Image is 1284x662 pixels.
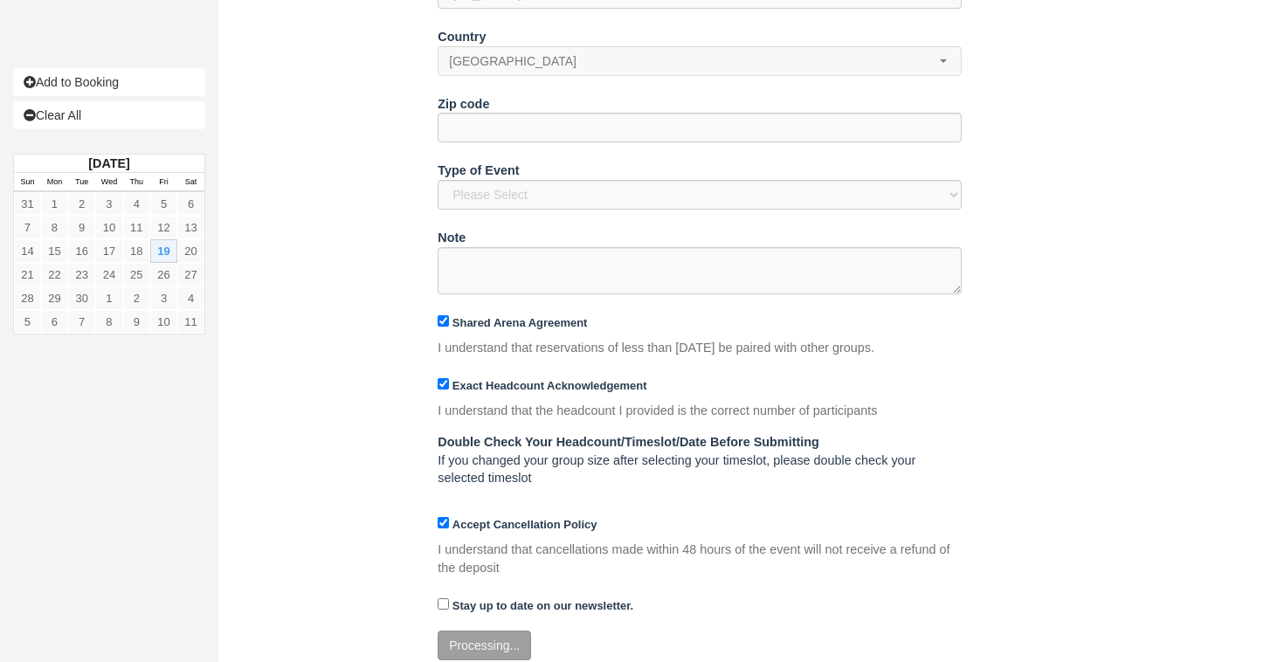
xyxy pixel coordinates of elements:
[123,286,150,310] a: 2
[150,216,177,239] a: 12
[14,263,41,286] a: 21
[177,310,204,334] a: 11
[95,216,122,239] a: 10
[452,379,647,392] strong: Exact Headcount Acknowledgement
[438,517,449,528] input: Accept Cancellation Policy
[150,173,177,192] th: Fri
[41,216,68,239] a: 8
[177,216,204,239] a: 13
[41,310,68,334] a: 6
[150,239,177,263] a: 19
[438,378,449,390] input: Exact Headcount Acknowledgement
[150,310,177,334] a: 10
[177,192,204,216] a: 6
[95,192,122,216] a: 3
[452,316,588,329] strong: Shared Arena Agreement
[438,89,489,114] label: Zip code
[438,433,962,487] p: If you changed your group size after selecting your timeslot, please double check your selected t...
[452,518,597,531] strong: Accept Cancellation Policy
[68,263,95,286] a: 23
[452,599,633,612] strong: Stay up to date on our newsletter.
[438,223,466,247] label: Note
[14,239,41,263] a: 14
[88,156,129,170] strong: [DATE]
[14,216,41,239] a: 7
[177,239,204,263] a: 20
[438,22,486,46] label: Country
[68,173,95,192] th: Tue
[438,155,519,180] label: Type of Event
[438,315,449,327] input: Shared Arena Agreement
[150,286,177,310] a: 3
[14,286,41,310] a: 28
[123,216,150,239] a: 11
[41,263,68,286] a: 22
[41,286,68,310] a: 29
[123,173,150,192] th: Thu
[177,173,204,192] th: Sat
[68,286,95,310] a: 30
[438,541,962,576] p: I understand that cancellations made within 48 hours of the event will not receive a refund of th...
[41,239,68,263] a: 15
[14,310,41,334] a: 5
[41,192,68,216] a: 1
[95,310,122,334] a: 8
[13,101,205,129] a: Clear All
[150,192,177,216] a: 5
[68,239,95,263] a: 16
[177,263,204,286] a: 27
[14,192,41,216] a: 31
[68,216,95,239] a: 9
[123,239,150,263] a: 18
[14,173,41,192] th: Sun
[438,180,962,210] select: Please Select
[438,402,877,420] p: I understand that the headcount I provided is the correct number of participants
[95,173,122,192] th: Wed
[41,173,68,192] th: Mon
[95,239,122,263] a: 17
[177,286,204,310] a: 4
[123,192,150,216] a: 4
[123,263,150,286] a: 25
[13,68,205,96] a: Add to Booking
[438,435,819,449] b: Double Check Your Headcount/Timeslot/Date Before Submitting
[95,263,122,286] a: 24
[95,286,122,310] a: 1
[68,310,95,334] a: 7
[123,310,150,334] a: 9
[438,339,874,357] p: I understand that reservations of less than [DATE] be paired with other groups.
[150,263,177,286] a: 26
[68,192,95,216] a: 2
[438,598,449,610] input: Stay up to date on our newsletter.
[438,631,531,660] button: Processing...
